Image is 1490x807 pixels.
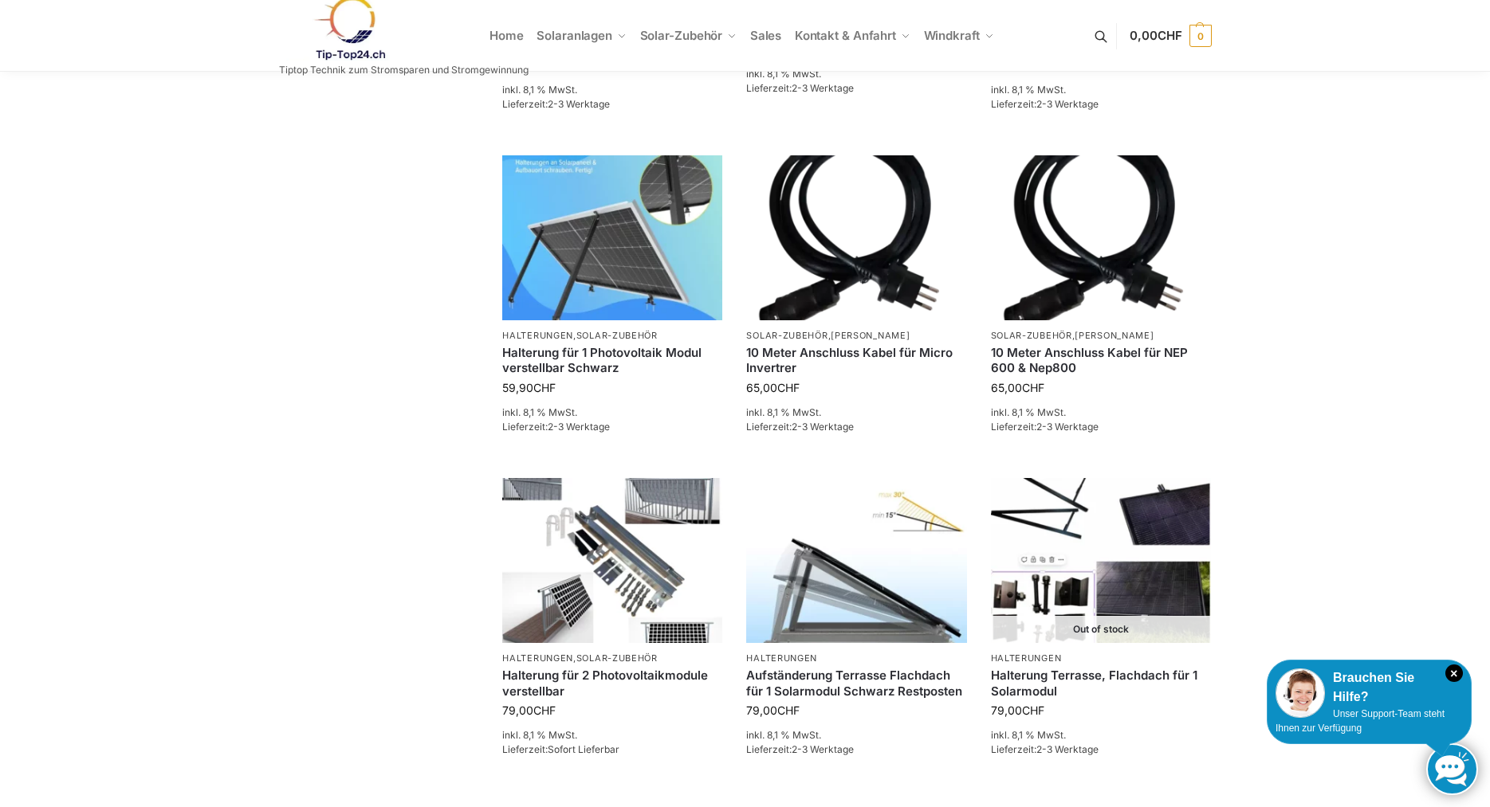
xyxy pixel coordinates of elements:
span: 2-3 Werktage [1036,421,1099,433]
p: inkl. 8,1 % MwSt. [746,67,966,81]
span: Lieferzeit: [991,743,1099,755]
span: CHF [1022,703,1044,717]
span: Sales [750,28,782,43]
p: Tiptop Technik zum Stromsparen und Stromgewinnung [279,65,529,75]
i: Schließen [1445,664,1463,682]
span: Lieferzeit: [991,421,1099,433]
span: CHF [533,381,556,394]
span: Solar-Zubehör [640,28,723,43]
img: Anschlusskabel-3meter [991,155,1211,320]
img: Solarpaneel Halterung Wand Lang Schwarz [502,155,722,320]
img: Halterung Terrasse, Flachdach für 1 Solarmodul [991,478,1211,643]
p: inkl. 8,1 % MwSt. [746,728,966,742]
p: inkl. 8,1 % MwSt. [502,405,722,420]
span: CHF [777,703,800,717]
span: 0,00 [1130,28,1181,43]
p: inkl. 8,1 % MwSt. [991,728,1211,742]
a: Solar-Zubehör [576,330,658,341]
a: Solar-Zubehör [746,330,828,341]
p: , [502,652,722,664]
a: Halterungen [746,652,817,664]
p: inkl. 8,1 % MwSt. [502,83,722,97]
a: Halterung Terrasse, Flachdach für 1 Solarmodul [991,668,1211,699]
p: , [502,330,722,342]
bdi: 79,00 [991,703,1044,717]
a: Halterung für 1 Photovoltaik Modul verstellbar Schwarz [502,345,722,376]
span: Sofort Lieferbar [548,743,619,755]
span: CHF [1022,381,1044,394]
span: 2-3 Werktage [548,421,610,433]
span: 0 [1189,25,1212,47]
div: Brauchen Sie Hilfe? [1276,668,1463,707]
span: Lieferzeit: [502,98,610,110]
span: Lieferzeit: [746,421,854,433]
a: Halterungen [502,652,573,664]
span: Lieferzeit: [502,743,619,755]
span: CHF [1158,28,1182,43]
bdi: 65,00 [746,381,800,394]
span: Lieferzeit: [502,421,610,433]
a: Solar-Zubehör [576,652,658,664]
span: 2-3 Werktage [792,421,854,433]
p: , [991,330,1211,342]
img: Anschlusskabel-3meter [746,155,966,320]
img: Halterung für 2 Photovoltaikmodule verstellbar [502,478,722,643]
span: Lieferzeit: [746,82,854,94]
p: inkl. 8,1 % MwSt. [746,405,966,420]
a: Halterungen [502,330,573,341]
a: [PERSON_NAME] [1075,330,1154,341]
span: 2-3 Werktage [792,743,854,755]
a: [PERSON_NAME] [831,330,910,341]
a: Out of stockHalterung Terrasse, Flachdach für 1 Solarmodul [991,478,1211,643]
span: Unser Support-Team steht Ihnen zur Verfügung [1276,708,1445,734]
a: Solar-Zubehör [991,330,1072,341]
bdi: 59,90 [502,381,556,394]
img: Halterung-Terrasse Aufständerung [746,478,966,643]
span: CHF [777,381,800,394]
a: Aufständerung Terrasse Flachdach für 1 Solarmodul Schwarz Restposten [746,668,966,699]
span: 2-3 Werktage [792,82,854,94]
p: inkl. 8,1 % MwSt. [991,83,1211,97]
span: Lieferzeit: [746,743,854,755]
span: Lieferzeit: [991,98,1099,110]
p: , [746,330,966,342]
a: Halterung für 2 Photovoltaikmodule verstellbar [502,668,722,699]
bdi: 79,00 [502,703,556,717]
p: inkl. 8,1 % MwSt. [502,728,722,742]
bdi: 65,00 [991,381,1044,394]
a: 10 Meter Anschluss Kabel für NEP 600 & Nep800 [991,345,1211,376]
span: 2-3 Werktage [548,98,610,110]
img: Customer service [1276,668,1325,718]
a: Halterungen [991,652,1062,664]
span: Windkraft [924,28,980,43]
a: 0,00CHF 0 [1130,12,1211,60]
span: Solaranlagen [537,28,612,43]
span: CHF [533,703,556,717]
span: 2-3 Werktage [1036,98,1099,110]
span: 2-3 Werktage [1036,743,1099,755]
bdi: 79,00 [746,703,800,717]
p: inkl. 8,1 % MwSt. [991,405,1211,420]
span: Kontakt & Anfahrt [795,28,896,43]
a: 10 Meter Anschluss Kabel für Micro Invertrer [746,345,966,376]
